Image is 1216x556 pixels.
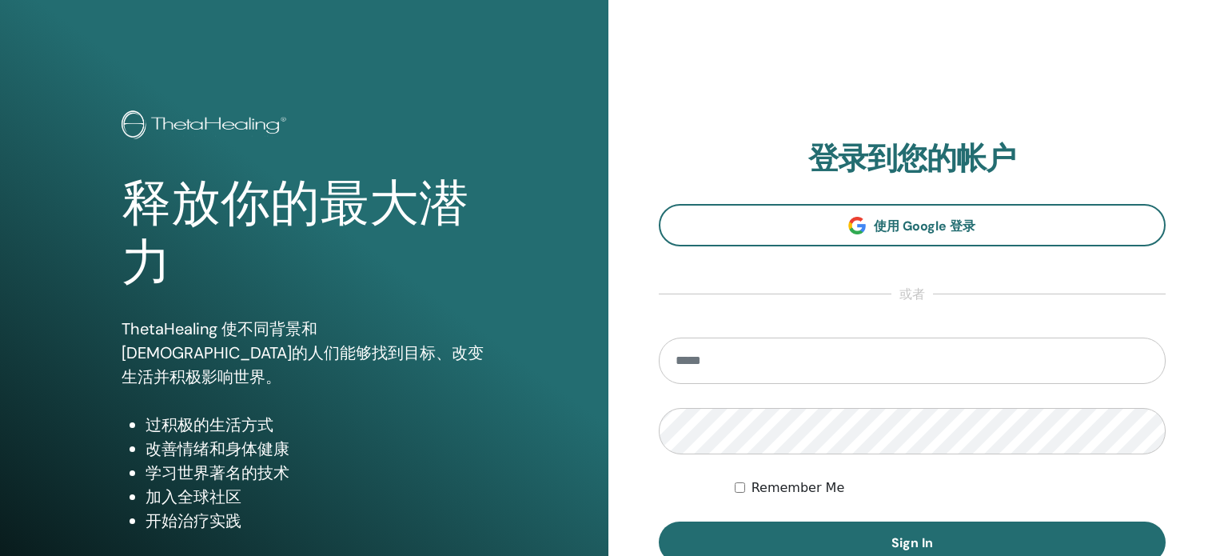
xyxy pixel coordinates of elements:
[122,317,487,389] p: ThetaHealing 使不同背景和[DEMOGRAPHIC_DATA]的人们能够找到目标、改变生活并积极影响世界。
[735,478,1166,498] div: Keep me authenticated indefinitely or until I manually logout
[659,204,1166,246] a: 使用 Google 登录
[146,413,487,437] li: 过积极的生活方式
[752,478,845,498] label: Remember Me
[146,461,487,485] li: 学习世界著名的技术
[874,218,975,234] span: 使用 Google 登录
[146,485,487,509] li: 加入全球社区
[146,509,487,533] li: 开始治疗实践
[891,285,933,304] span: 或者
[146,437,487,461] li: 改善情绪和身体健康
[891,534,933,551] span: Sign In
[659,141,1166,178] h2: 登录到您的帐户
[122,174,487,294] h1: 释放你的最大潜力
